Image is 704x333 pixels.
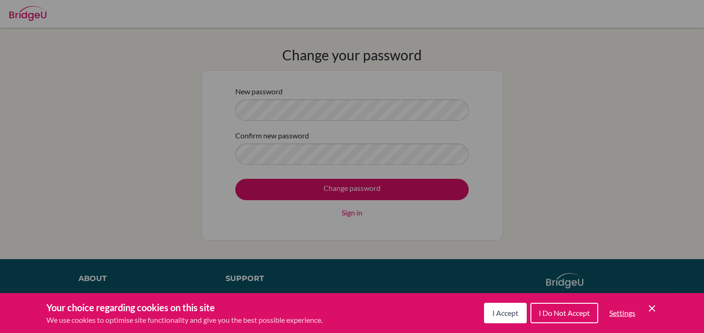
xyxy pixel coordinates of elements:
button: I Do Not Accept [530,303,598,323]
span: I Do Not Accept [539,308,590,317]
button: Save and close [646,303,658,314]
button: Settings [602,304,643,322]
span: Settings [609,308,635,317]
p: We use cookies to optimise site functionality and give you the best possible experience. [46,314,323,326]
button: I Accept [484,303,527,323]
h3: Your choice regarding cookies on this site [46,300,323,314]
span: I Accept [492,308,518,317]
